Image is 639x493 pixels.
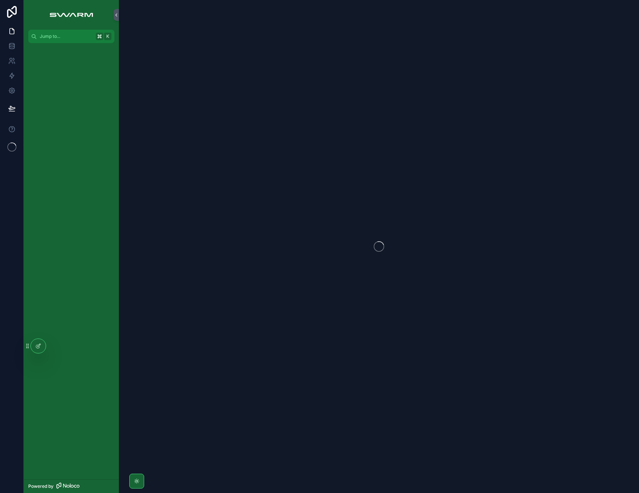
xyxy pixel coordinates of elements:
[28,30,114,43] button: Jump to...K
[28,483,53,489] span: Powered by
[24,479,119,493] a: Powered by
[24,43,119,56] div: scrollable content
[46,9,97,21] img: App logo
[105,33,111,39] span: K
[40,33,93,39] span: Jump to...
